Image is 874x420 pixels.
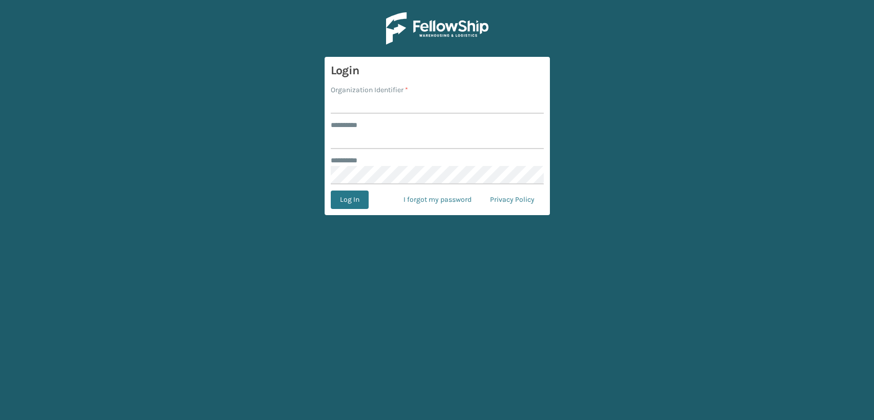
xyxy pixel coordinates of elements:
img: Logo [386,12,488,45]
h3: Login [331,63,544,78]
a: Privacy Policy [481,191,544,209]
button: Log In [331,191,369,209]
a: I forgot my password [394,191,481,209]
label: Organization Identifier [331,85,408,95]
